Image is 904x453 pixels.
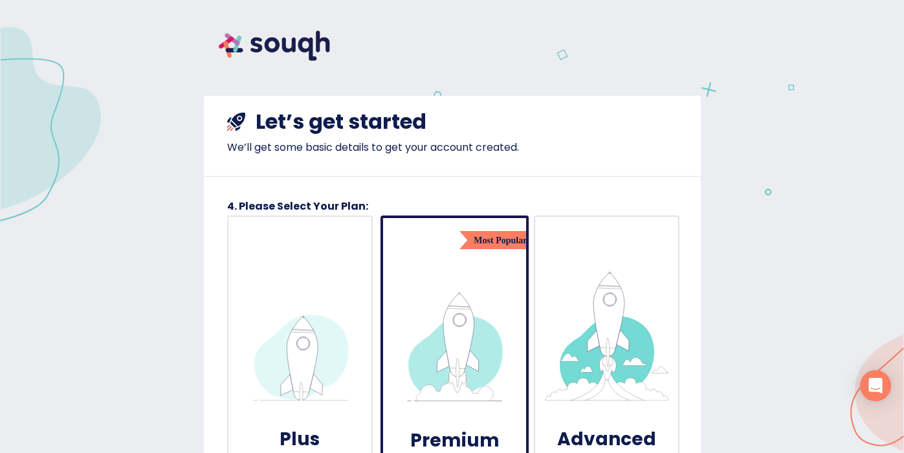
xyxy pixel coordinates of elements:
[390,272,519,402] img: Premium.svg
[227,140,678,155] p: We’ll get some basic details to get your account created.
[227,197,452,215] h6: 4. Please Select Your Plan:
[227,113,245,131] img: shuttle
[542,271,672,401] img: Advanced.svg
[280,427,320,452] h5: Plus
[235,271,364,401] img: Plus.svg
[557,427,656,452] h5: Advanced
[860,370,891,401] div: Open Intercom Messenger
[256,109,426,135] h4: Let’s get started
[204,16,345,76] img: souqh logo
[459,231,539,249] img: Most-Popular.svg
